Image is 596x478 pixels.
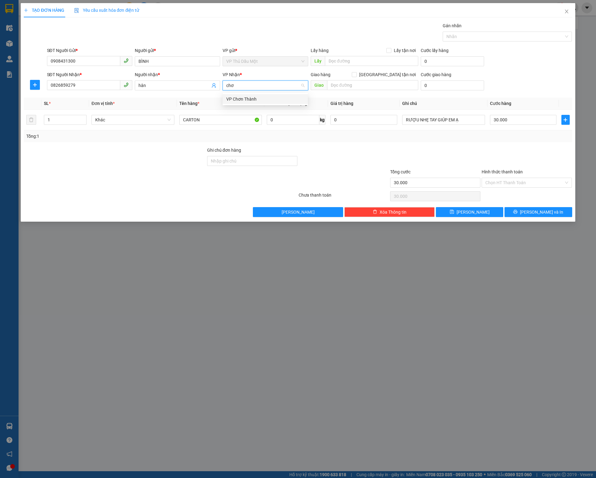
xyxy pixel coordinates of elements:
input: Dọc đường [325,56,418,66]
button: save[PERSON_NAME] [436,207,503,217]
span: Tổng cước [390,169,411,174]
span: Đơn vị tính [92,101,115,106]
input: Ghi chú đơn hàng [207,156,297,166]
span: TẠO ĐƠN HÀNG [24,8,64,13]
div: SĐT Người Gửi [47,47,132,54]
input: Cước lấy hàng [421,56,484,66]
button: Close [558,3,575,20]
span: close [564,9,569,14]
div: Người gửi [135,47,220,54]
span: Lấy hàng [311,48,329,53]
button: [PERSON_NAME] [253,207,343,217]
button: printer[PERSON_NAME] và In [504,207,572,217]
label: Cước lấy hàng [421,48,449,53]
span: SL [44,101,49,106]
label: Gán nhãn [443,23,462,28]
input: Dọc đường [327,80,418,90]
div: VP gửi [223,47,308,54]
button: plus [30,80,40,90]
div: Chưa thanh toán [298,192,390,202]
span: save [450,210,454,215]
span: VP Thủ Dầu Một [226,57,304,66]
span: plus [30,82,40,87]
span: phone [124,58,129,63]
label: Cước giao hàng [421,72,451,77]
span: printer [513,210,517,215]
img: icon [74,8,79,13]
span: Tên hàng [179,101,199,106]
span: VP Nhận [223,72,240,77]
span: [PERSON_NAME] và In [520,209,563,215]
input: 0 [330,115,397,125]
span: phone [124,82,129,87]
button: deleteXóa Thông tin [344,207,435,217]
th: Ghi chú [400,98,487,110]
div: VP Chơn Thành [226,96,304,102]
input: VD: Bàn, Ghế [179,115,262,125]
span: Giá trị hàng [330,101,353,106]
span: [PERSON_NAME] [282,209,315,215]
span: Cước hàng [490,101,511,106]
span: [GEOGRAPHIC_DATA] tận nơi [357,71,418,78]
span: user-add [211,83,216,88]
span: [PERSON_NAME] [457,209,490,215]
span: Giao [311,80,327,90]
span: Lấy tận nơi [391,47,418,54]
span: Giao hàng [311,72,330,77]
span: delete [373,210,377,215]
label: Ghi chú đơn hàng [207,148,241,153]
span: Xóa Thông tin [380,209,407,215]
input: Cước giao hàng [421,80,484,90]
span: plus [24,8,28,12]
button: plus [561,115,569,125]
div: VP Chơn Thành [223,94,308,104]
input: Ghi Chú [402,115,485,125]
span: Lấy [311,56,325,66]
span: plus [562,117,569,122]
span: Khác [95,115,170,124]
span: kg [319,115,326,125]
div: SĐT Người Nhận [47,71,132,78]
label: Hình thức thanh toán [482,169,523,174]
div: Người nhận [135,71,220,78]
button: delete [26,115,36,125]
span: Yêu cầu xuất hóa đơn điện tử [74,8,139,13]
div: Tổng: 1 [26,133,230,140]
